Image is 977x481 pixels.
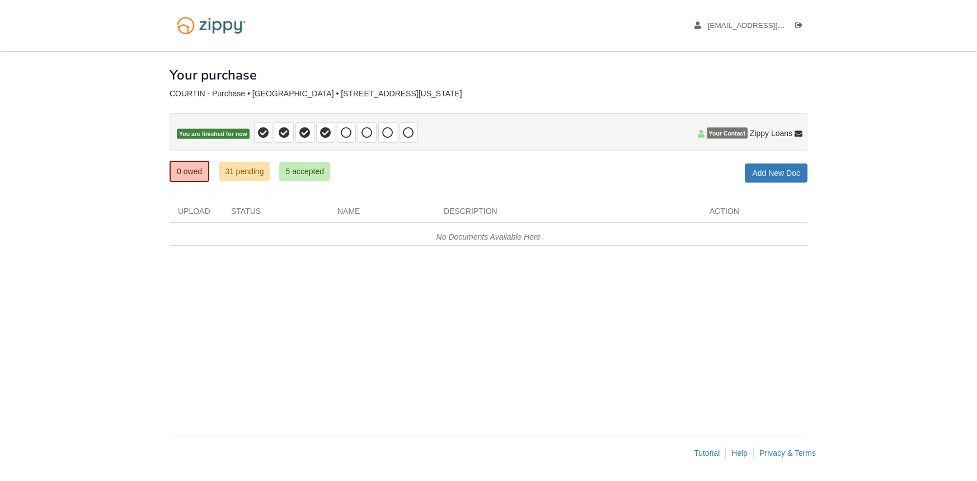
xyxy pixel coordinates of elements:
[694,449,720,457] a: Tutorial
[170,161,209,182] a: 0 owed
[170,68,257,82] h1: Your purchase
[750,128,792,139] span: Zippy Loans
[707,128,748,139] span: Your Contact
[219,162,270,181] a: 31 pending
[170,11,253,40] img: Logo
[436,232,541,241] em: No Documents Available Here
[329,206,435,222] div: Name
[759,449,816,457] a: Privacy & Terms
[708,21,836,30] span: jcourtin75@gmail.com
[170,89,807,99] div: COURTIN - Purchase • [GEOGRAPHIC_DATA] • [STREET_ADDRESS][US_STATE]
[731,449,748,457] a: Help
[279,162,330,181] a: 5 accepted
[435,206,701,222] div: Description
[745,164,807,183] a: Add New Doc
[177,129,250,139] span: You are finished for now
[701,206,807,222] div: Action
[694,21,836,32] a: edit profile
[170,206,223,222] div: Upload
[223,206,329,222] div: Status
[795,21,807,32] a: Log out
